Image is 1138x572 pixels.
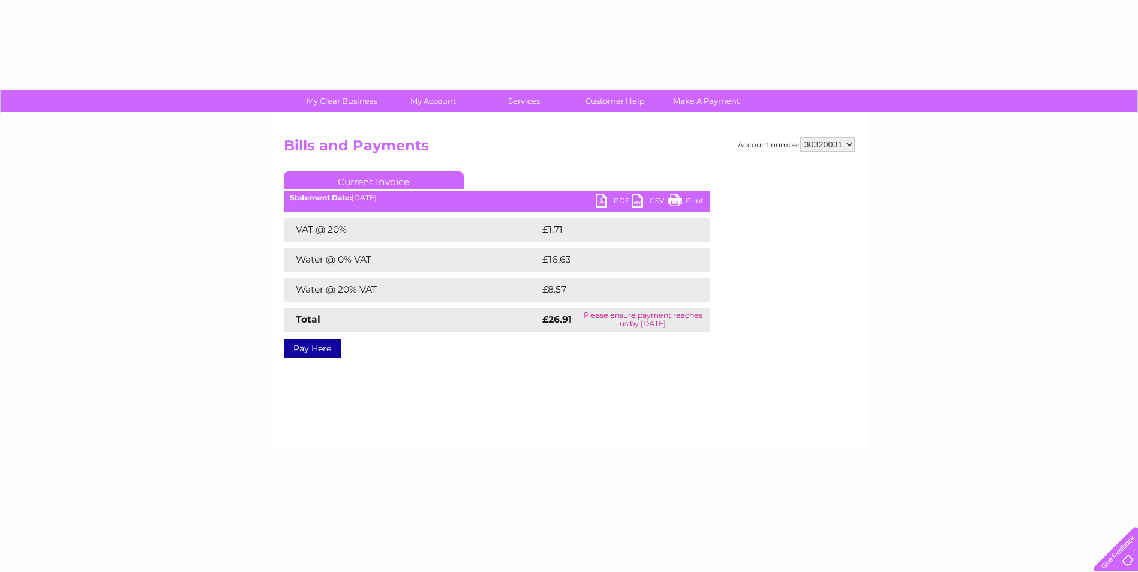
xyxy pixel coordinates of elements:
[284,278,539,302] td: Water @ 20% VAT
[290,193,352,202] b: Statement Date:
[566,90,665,112] a: Customer Help
[284,137,855,160] h2: Bills and Payments
[657,90,756,112] a: Make A Payment
[576,308,709,332] td: Please ensure payment reaches us by [DATE]
[596,194,632,211] a: PDF
[284,171,464,189] a: Current Invoice
[539,248,684,272] td: £16.63
[539,278,681,302] td: £8.57
[738,137,855,152] div: Account number
[284,248,539,272] td: Water @ 0% VAT
[475,90,573,112] a: Services
[539,218,678,242] td: £1.71
[296,314,320,325] strong: Total
[284,218,539,242] td: VAT @ 20%
[383,90,482,112] a: My Account
[668,194,704,211] a: Print
[292,90,391,112] a: My Clear Business
[284,339,341,358] a: Pay Here
[542,314,572,325] strong: £26.91
[632,194,668,211] a: CSV
[284,194,710,202] div: [DATE]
